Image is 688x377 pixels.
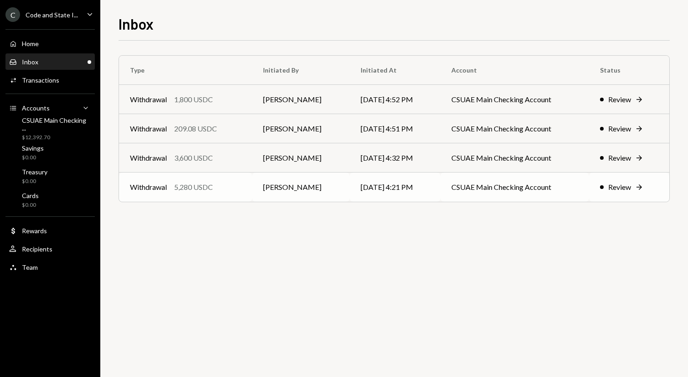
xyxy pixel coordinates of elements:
[22,168,47,176] div: Treasury
[22,201,39,209] div: $0.00
[22,178,47,185] div: $0.00
[22,192,39,199] div: Cards
[22,58,38,66] div: Inbox
[119,15,154,33] h1: Inbox
[5,189,95,211] a: Cards$0.00
[5,35,95,52] a: Home
[130,123,167,134] div: Withdrawal
[350,173,440,202] td: [DATE] 4:21 PM
[5,165,95,187] a: Treasury$0.00
[252,173,350,202] td: [PERSON_NAME]
[5,72,95,88] a: Transactions
[440,114,589,143] td: CSUAE Main Checking Account
[608,182,631,193] div: Review
[252,143,350,173] td: [PERSON_NAME]
[5,241,95,257] a: Recipients
[5,141,95,163] a: Savings$0.00
[5,259,95,275] a: Team
[440,85,589,114] td: CSUAE Main Checking Account
[22,154,44,162] div: $0.00
[440,56,589,85] th: Account
[5,118,95,140] a: CSUAE Main Checking ...$12,392.70
[22,245,52,253] div: Recipients
[26,11,78,19] div: Code and State I...
[22,76,59,84] div: Transactions
[440,143,589,173] td: CSUAE Main Checking Account
[5,222,95,239] a: Rewards
[174,152,213,163] div: 3,600 USDC
[174,123,217,134] div: 209.08 USDC
[5,7,20,22] div: C
[252,56,350,85] th: Initiated By
[22,104,50,112] div: Accounts
[174,94,213,105] div: 1,800 USDC
[608,152,631,163] div: Review
[130,94,167,105] div: Withdrawal
[22,263,38,271] div: Team
[252,114,350,143] td: [PERSON_NAME]
[22,134,91,141] div: $12,392.70
[350,114,440,143] td: [DATE] 4:51 PM
[350,85,440,114] td: [DATE] 4:52 PM
[608,94,631,105] div: Review
[22,116,91,132] div: CSUAE Main Checking ...
[440,173,589,202] td: CSUAE Main Checking Account
[130,152,167,163] div: Withdrawal
[608,123,631,134] div: Review
[22,227,47,235] div: Rewards
[174,182,213,193] div: 5,280 USDC
[130,182,167,193] div: Withdrawal
[5,99,95,116] a: Accounts
[22,40,39,47] div: Home
[350,143,440,173] td: [DATE] 4:32 PM
[589,56,669,85] th: Status
[119,56,252,85] th: Type
[5,53,95,70] a: Inbox
[350,56,440,85] th: Initiated At
[22,144,44,152] div: Savings
[252,85,350,114] td: [PERSON_NAME]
